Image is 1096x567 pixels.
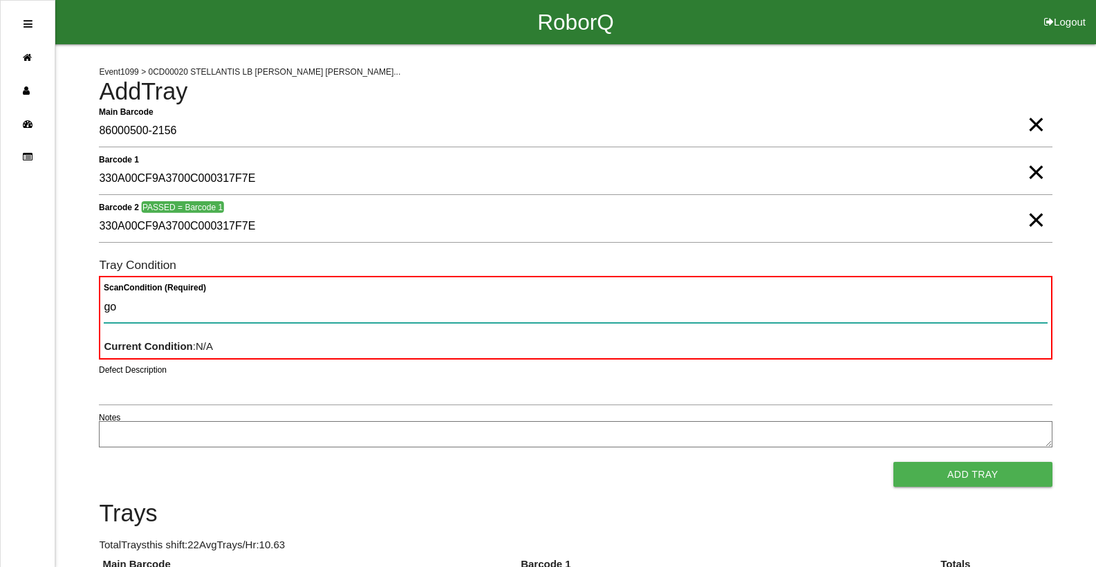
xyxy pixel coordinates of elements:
[142,201,224,213] span: PASSED = Barcode 1
[99,202,139,212] b: Barcode 2
[1027,97,1045,124] span: Clear Input
[104,340,192,352] b: Current Condition
[1027,145,1045,172] span: Clear Input
[99,364,167,376] label: Defect Description
[99,501,1052,527] h4: Trays
[99,115,1052,147] input: Required
[99,67,400,77] span: Event 1099 > 0CD00020 STELLANTIS LB [PERSON_NAME] [PERSON_NAME]...
[99,411,120,424] label: Notes
[99,106,154,116] b: Main Barcode
[104,340,213,352] span: : N/A
[99,259,1052,272] h6: Tray Condition
[99,79,1052,105] h4: Add Tray
[893,462,1052,487] button: Add Tray
[99,154,139,164] b: Barcode 1
[24,8,32,41] div: Open
[99,537,1052,553] p: Total Trays this shift: 22 Avg Trays /Hr: 10.63
[1027,192,1045,220] span: Clear Input
[104,283,206,292] b: Scan Condition (Required)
